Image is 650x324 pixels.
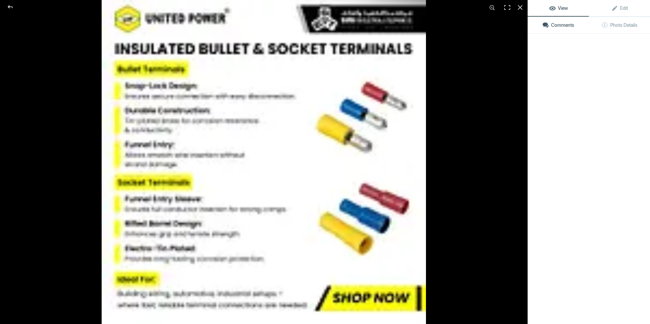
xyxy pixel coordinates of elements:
span: Edit [611,5,628,11]
span: Photo Details [601,22,637,28]
span: View [549,5,568,11]
a: Photo Details [589,17,650,33]
a: Comments [528,17,589,33]
span: Comments [542,22,574,28]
